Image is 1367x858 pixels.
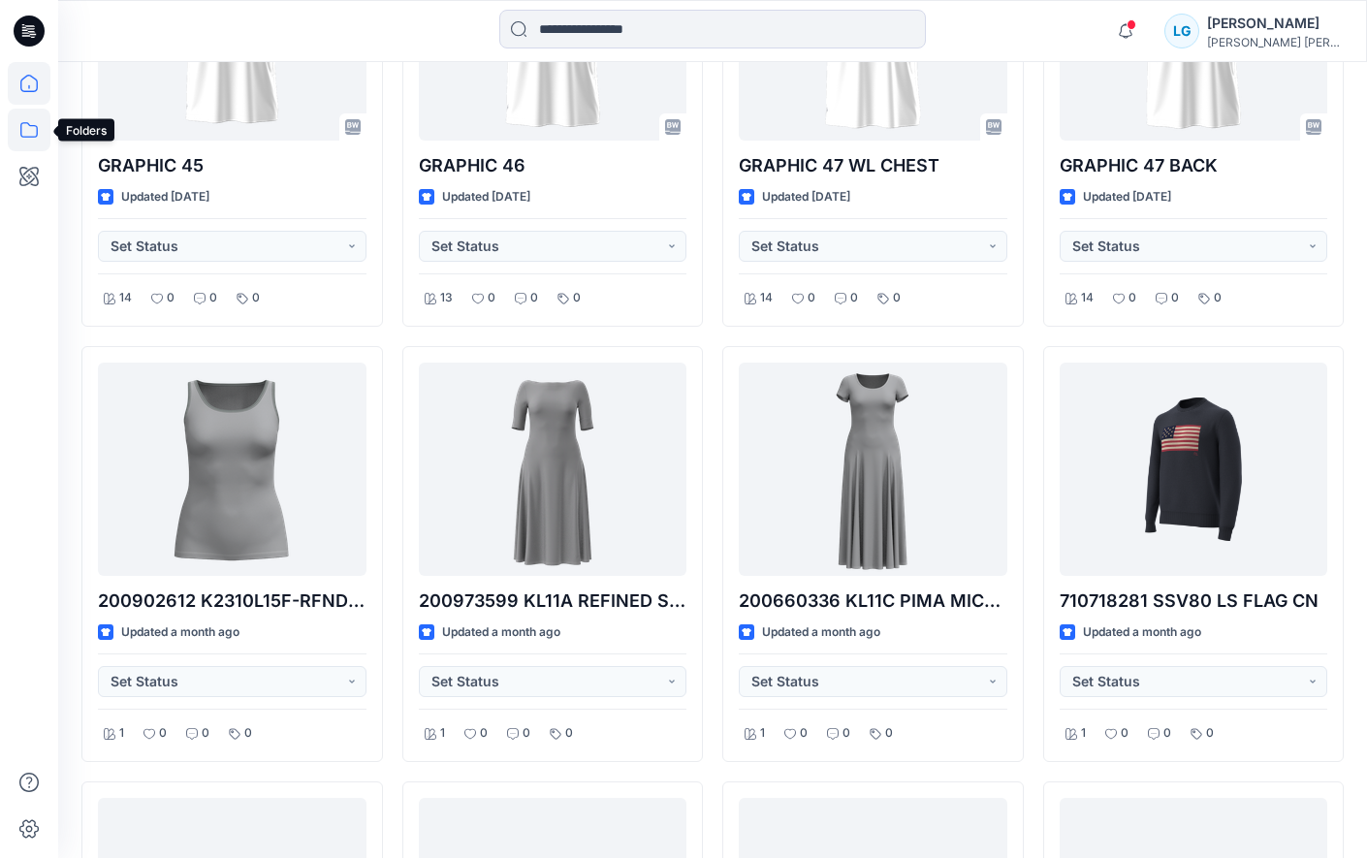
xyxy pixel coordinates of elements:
p: 0 [1214,288,1222,308]
p: Updated a month ago [442,622,560,643]
p: 14 [760,288,773,308]
a: 710718281 SSV80 LS FLAG CN [1060,363,1328,576]
p: 0 [893,288,901,308]
div: [PERSON_NAME] [PERSON_NAME] [1207,35,1343,49]
p: 0 [1129,288,1136,308]
p: Updated a month ago [1083,622,1201,643]
p: 0 [252,288,260,308]
p: Updated [DATE] [442,187,530,207]
p: 0 [480,723,488,744]
p: 0 [1171,288,1179,308]
p: GRAPHIC 46 [419,152,687,179]
p: 200660336 KL11C PIMA MICRO MODL 140-FADRINA-CAP SLEEVE-CASUAL [739,588,1007,615]
p: 0 [842,723,850,744]
p: 0 [850,288,858,308]
div: [PERSON_NAME] [1207,12,1343,35]
p: 0 [209,288,217,308]
p: 1 [1081,723,1086,744]
p: 1 [440,723,445,744]
p: 0 [244,723,252,744]
p: 0 [523,723,530,744]
p: 0 [808,288,815,308]
p: Updated [DATE] [762,187,850,207]
p: GRAPHIC 45 [98,152,366,179]
p: Updated [DATE] [1083,187,1171,207]
p: 0 [565,723,573,744]
p: Updated a month ago [121,622,239,643]
p: GRAPHIC 47 BACK [1060,152,1328,179]
p: 1 [760,723,765,744]
p: 0 [1121,723,1129,744]
div: LG [1164,14,1199,48]
p: Updated [DATE] [121,187,209,207]
p: 0 [573,288,581,308]
p: 0 [530,288,538,308]
p: 0 [488,288,495,308]
p: 200902612 K2310L15F-RFND STRTCH 2X2 RIB-[PERSON_NAME]-SLEEVELESS-TANK [98,588,366,615]
p: 13 [440,288,453,308]
p: 0 [202,723,209,744]
p: 0 [159,723,167,744]
p: 200973599 KL11A REFINED STR 1X1 RIB-MUNZIE-ELBOW SLEEVE-DAY DRESS-M [419,588,687,615]
a: 200660336 KL11C PIMA MICRO MODL 140-FADRINA-CAP SLEEVE-CASUAL [739,363,1007,576]
p: 0 [800,723,808,744]
p: 0 [1206,723,1214,744]
p: Updated a month ago [762,622,880,643]
p: 0 [885,723,893,744]
a: 200902612 K2310L15F-RFND STRTCH 2X2 RIB-KELLY-SLEEVELESS-TANK [98,363,366,576]
p: 1 [119,723,124,744]
p: 14 [1081,288,1094,308]
p: 0 [1163,723,1171,744]
p: 14 [119,288,132,308]
p: 710718281 SSV80 LS FLAG CN [1060,588,1328,615]
a: 200973599 KL11A REFINED STR 1X1 RIB-MUNZIE-ELBOW SLEEVE-DAY DRESS-M [419,363,687,576]
p: GRAPHIC 47 WL CHEST [739,152,1007,179]
p: 0 [167,288,175,308]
